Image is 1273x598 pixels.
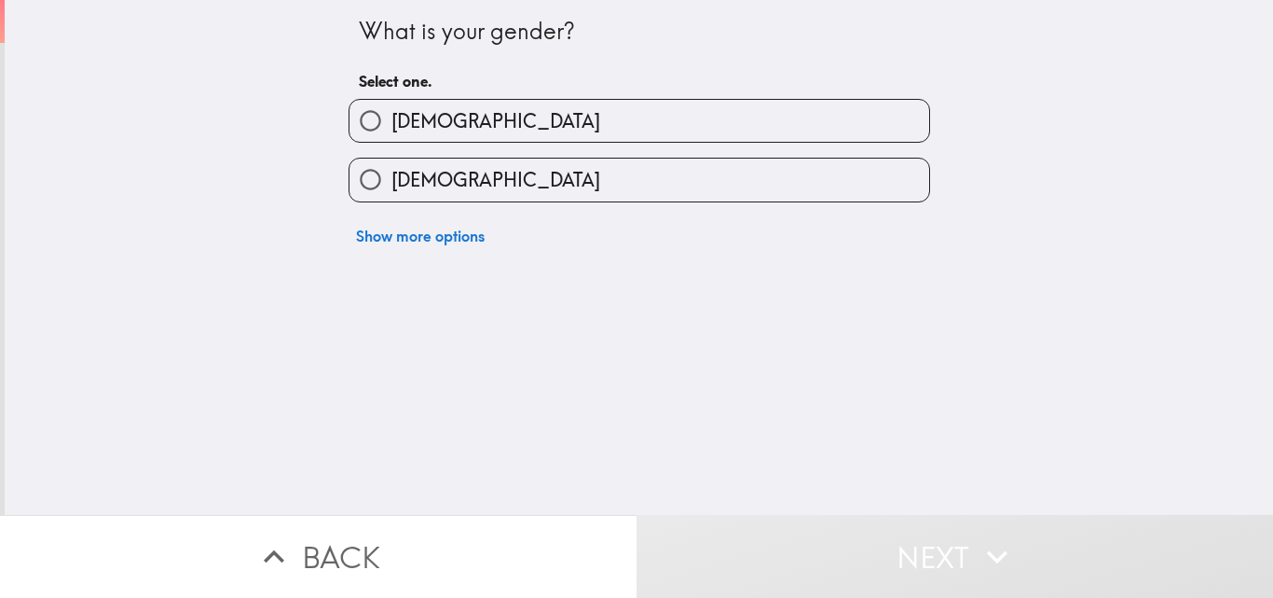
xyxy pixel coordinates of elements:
[349,100,929,142] button: [DEMOGRAPHIC_DATA]
[391,108,600,134] span: [DEMOGRAPHIC_DATA]
[359,16,920,48] div: What is your gender?
[636,515,1273,598] button: Next
[359,71,920,91] h6: Select one.
[391,167,600,193] span: [DEMOGRAPHIC_DATA]
[349,159,929,201] button: [DEMOGRAPHIC_DATA]
[349,217,492,255] button: Show more options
